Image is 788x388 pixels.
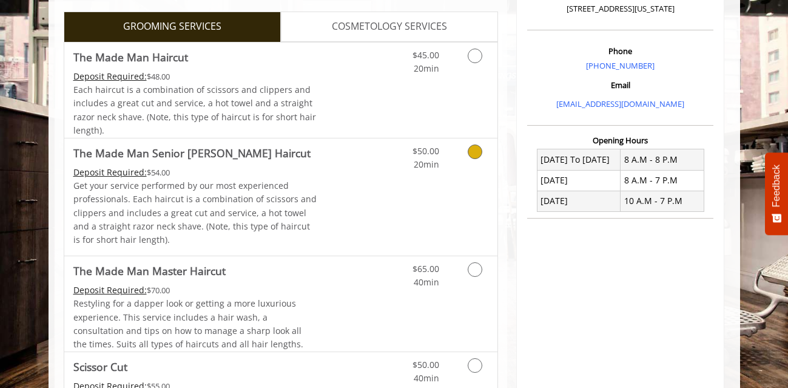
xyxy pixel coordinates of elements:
b: The Made Man Haircut [73,49,188,66]
b: The Made Man Master Haircut [73,262,226,279]
span: 20min [414,158,439,170]
td: [DATE] [537,170,621,191]
button: Feedback - Show survey [765,152,788,235]
td: [DATE] [537,191,621,211]
td: 8 A.M - 8 P.M [621,149,704,170]
b: Scissor Cut [73,358,127,375]
span: 40min [414,276,439,288]
h3: Opening Hours [527,136,713,145]
span: $45.00 [413,49,439,61]
a: [EMAIL_ADDRESS][DOMAIN_NAME] [556,98,684,109]
span: Feedback [771,165,782,207]
div: $54.00 [73,166,317,179]
td: [DATE] To [DATE] [537,149,621,170]
span: GROOMING SERVICES [123,19,221,35]
div: $70.00 [73,284,317,297]
span: Each haircut is a combination of scissors and clippers and includes a great cut and service, a ho... [73,84,316,136]
span: $65.00 [413,263,439,274]
span: 20min [414,63,439,74]
span: 40min [414,372,439,384]
span: This service needs some Advance to be paid before we block your appointment [73,166,147,178]
b: The Made Man Senior [PERSON_NAME] Haircut [73,145,311,162]
p: Get your service performed by our most experienced professionals. Each haircut is a combination o... [73,179,317,247]
span: This service needs some Advance to be paid before we block your appointment [73,70,147,82]
p: [STREET_ADDRESS][US_STATE] [530,2,710,15]
a: [PHONE_NUMBER] [586,60,655,71]
span: Restyling for a dapper look or getting a more luxurious experience. This service includes a hair ... [73,298,303,350]
h3: Phone [530,47,710,55]
td: 8 A.M - 7 P.M [621,170,704,191]
span: $50.00 [413,359,439,370]
h3: Email [530,81,710,89]
span: $50.00 [413,145,439,157]
span: COSMETOLOGY SERVICES [332,19,447,35]
span: This service needs some Advance to be paid before we block your appointment [73,284,147,296]
div: $48.00 [73,70,317,83]
td: 10 A.M - 7 P.M [621,191,704,211]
